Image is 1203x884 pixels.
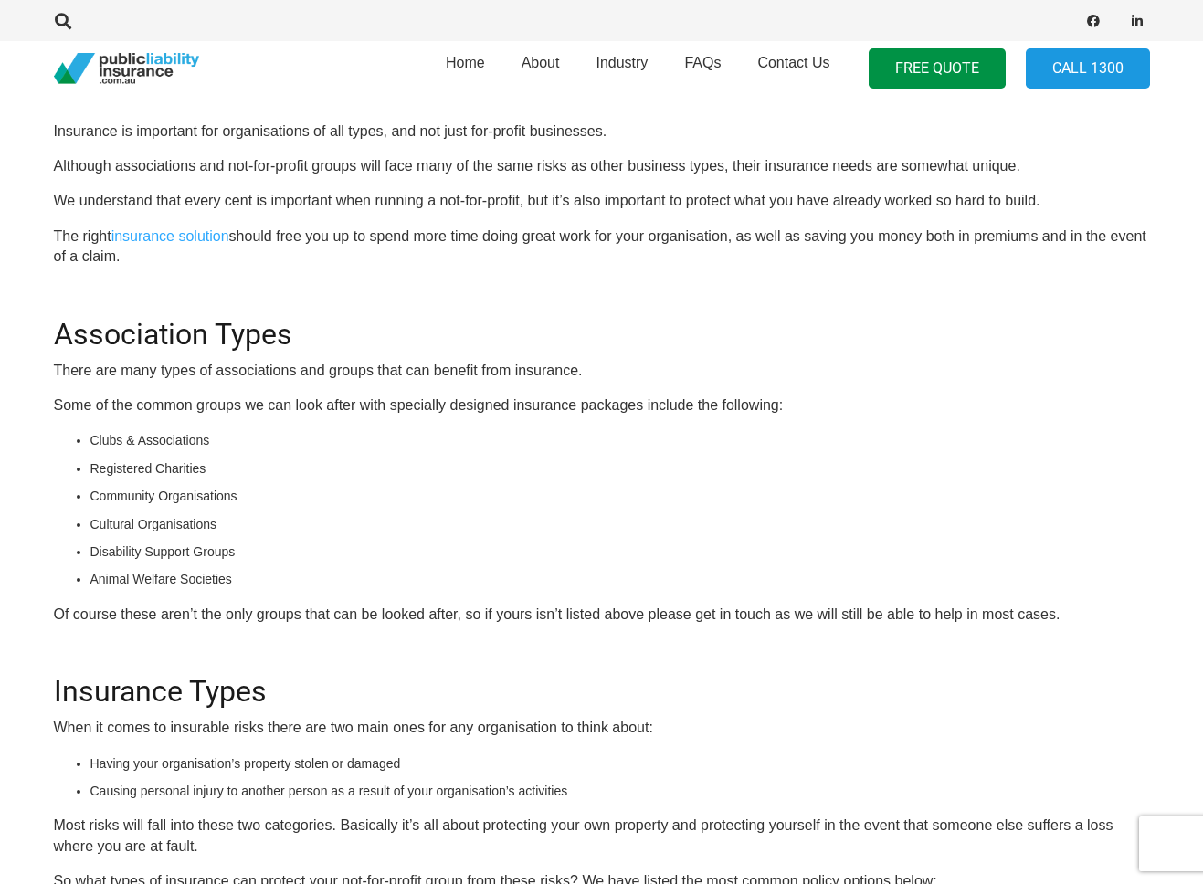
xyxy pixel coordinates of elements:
span: Industry [596,55,648,70]
p: Some of the common groups we can look after with specially designed insurance packages include th... [54,395,1150,416]
a: pli_logotransparent [54,53,199,85]
p: Most risks will fall into these two categories. Basically it’s all about protecting your own prop... [54,816,1150,857]
li: Clubs & Associations [90,430,1150,450]
a: Industry [577,36,666,101]
a: Search [46,13,82,29]
p: Of course these aren’t the only groups that can be looked after, so if yours isn’t listed above p... [54,605,1150,625]
p: The right should free you up to spend more time doing great work for your organisation, as well a... [54,226,1150,268]
p: We understand that every cent is important when running a not-for-profit, but it’s also important... [54,191,1150,211]
a: insurance solution [111,228,229,244]
li: Animal Welfare Societies [90,569,1150,589]
a: FREE QUOTE [869,48,1006,89]
li: Community Organisations [90,486,1150,506]
p: When it comes to insurable risks there are two main ones for any organisation to think about: [54,718,1150,738]
p: There are many types of associations and groups that can benefit from insurance. [54,361,1150,381]
a: About [503,36,578,101]
p: Insurance is important for organisations of all types, and not just for-profit businesses. [54,121,1150,142]
li: Registered Charities [90,458,1150,479]
li: Having your organisation’s property stolen or damaged [90,753,1150,773]
a: Home [427,36,503,101]
li: Causing personal injury to another person as a result of your organisation’s activities [90,781,1150,801]
h2: Association Types [54,295,1150,352]
a: Call 1300 [1026,48,1150,89]
li: Cultural Organisations [90,514,1150,534]
li: Disability Support Groups [90,542,1150,562]
span: Home [446,55,485,70]
a: Contact Us [739,36,848,101]
a: Facebook [1081,8,1106,34]
span: About [522,55,560,70]
span: Contact Us [757,55,829,70]
a: LinkedIn [1124,8,1150,34]
span: FAQs [684,55,721,70]
a: FAQs [666,36,739,101]
h2: Insurance Types [54,652,1150,709]
p: Although associations and not-for-profit groups will face many of the same risks as other busines... [54,156,1150,176]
